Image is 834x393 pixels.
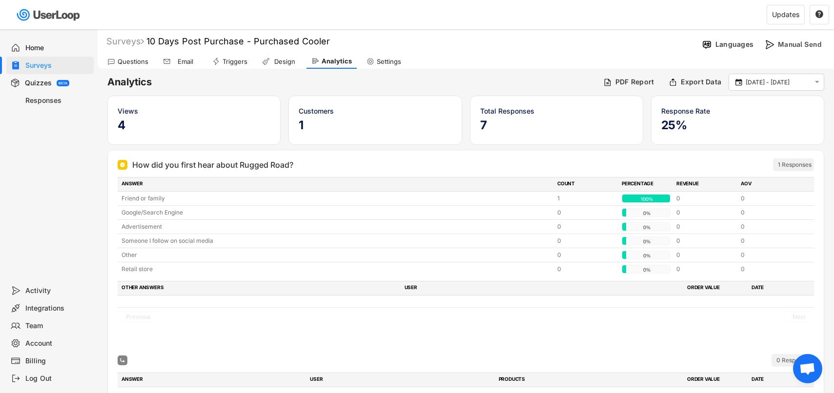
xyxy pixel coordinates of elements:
[120,357,125,363] img: Open Ended
[813,78,821,86] button: 
[778,161,812,169] div: 1 Responses
[377,58,401,66] div: Settings
[687,284,746,293] div: ORDER VALUE
[676,194,735,203] div: 0
[310,375,492,384] div: USER
[122,194,551,203] div: Friend or family
[118,106,270,116] div: Views
[676,180,735,189] div: REVENUE
[557,222,616,231] div: 0
[624,195,669,203] div: 100%
[480,118,633,133] h5: 7
[624,223,669,232] div: 0%
[752,284,810,293] div: DATE
[615,78,654,86] div: PDF Report
[25,321,90,331] div: Team
[25,339,90,348] div: Account
[299,118,451,133] h5: 1
[272,58,297,66] div: Design
[122,251,551,259] div: Other
[122,236,551,245] div: Someone I follow on social media
[15,5,83,25] img: userloop-logo-01.svg
[299,106,451,116] div: Customers
[778,40,827,49] div: Manual Send
[681,78,721,86] div: Export Data
[815,10,823,19] text: 
[624,265,669,274] div: 0%
[59,81,67,85] div: BETA
[676,251,735,259] div: 0
[25,79,52,88] div: Quizzes
[122,284,399,293] div: OTHER ANSWERS
[557,180,616,189] div: COUNT
[676,222,735,231] div: 0
[715,40,753,49] div: Languages
[784,312,814,322] button: Next
[557,251,616,259] div: 0
[741,180,799,189] div: AOV
[107,76,596,89] h6: Analytics
[557,194,616,203] div: 1
[25,304,90,313] div: Integrations
[118,58,148,66] div: Questions
[25,43,90,53] div: Home
[702,39,712,50] img: Language%20Icon.svg
[118,118,270,133] h5: 4
[25,356,90,366] div: Billing
[676,236,735,245] div: 0
[557,208,616,217] div: 0
[793,354,822,383] div: Open chat
[122,180,551,189] div: ANSWER
[25,96,90,105] div: Responses
[557,265,616,274] div: 0
[624,237,669,246] div: 0%
[741,265,799,274] div: 0
[622,180,671,189] div: PERCENTAGE
[815,10,824,19] button: 
[815,78,819,86] text: 
[122,222,551,231] div: Advertisement
[122,265,551,274] div: Retail store
[624,251,669,260] div: 0%
[741,251,799,259] div: 0
[173,58,198,66] div: Email
[687,375,746,384] div: ORDER VALUE
[741,194,799,203] div: 0
[405,284,682,293] div: USER
[25,61,90,70] div: Surveys
[122,208,551,217] div: Google/Search Engine
[772,11,799,18] div: Updates
[734,78,743,87] button: 
[752,375,810,384] div: DATE
[499,375,681,384] div: PRODUCTS
[741,208,799,217] div: 0
[132,159,293,171] div: How did you first hear about Rugged Road?
[122,375,304,384] div: ANSWER
[120,162,125,168] img: Single Select
[480,106,633,116] div: Total Responses
[661,118,814,133] h5: 25%
[25,286,90,295] div: Activity
[735,78,742,86] text: 
[776,356,812,364] div: 0 Responses
[223,58,247,66] div: Triggers
[146,36,330,46] font: 10 Days Post Purchase - Purchased Cooler
[741,236,799,245] div: 0
[676,265,735,274] div: 0
[624,209,669,217] div: 0%
[118,312,159,322] button: Previous
[106,36,144,47] div: Surveys
[322,57,352,65] div: Analytics
[676,208,735,217] div: 0
[746,78,810,87] input: Select Date Range
[557,236,616,245] div: 0
[661,106,814,116] div: Response Rate
[25,374,90,383] div: Log Out
[741,222,799,231] div: 0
